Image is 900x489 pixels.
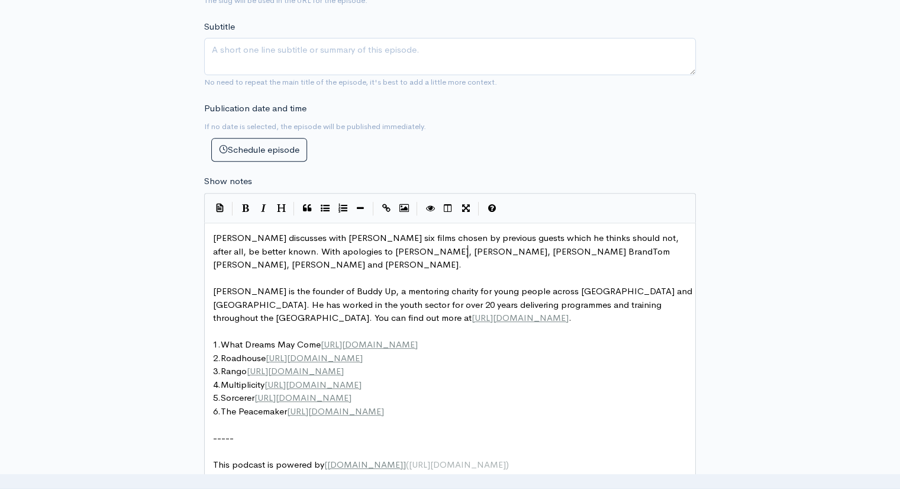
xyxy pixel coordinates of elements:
i: | [293,202,295,215]
button: Insert Horizontal Line [351,200,369,217]
span: [URL][DOMAIN_NAME] [266,352,363,363]
button: Toggle Side by Side [439,200,457,217]
span: Multiplicity [221,379,264,390]
span: Roadhouse [221,352,266,363]
span: [URL][DOMAIN_NAME] [254,392,351,403]
span: 4. [213,379,221,390]
i: | [373,202,374,215]
button: Markdown Guide [483,200,501,217]
span: [ [324,459,327,470]
button: Bold [237,200,254,217]
button: Generic List [316,200,334,217]
span: Rango [221,365,247,377]
span: ] [403,459,406,470]
i: | [478,202,479,215]
span: Sorcerer [221,392,254,403]
span: 3. [213,365,221,377]
button: Schedule episode [211,138,307,162]
i: | [232,202,233,215]
button: Insert Show Notes Template [211,199,228,217]
span: ( [406,459,409,470]
label: Show notes [204,175,252,188]
span: [URL][DOMAIN_NAME] [409,459,506,470]
span: [DOMAIN_NAME] [327,459,403,470]
span: 2. [213,352,221,363]
span: 6. [213,406,221,417]
button: Toggle Fullscreen [457,200,475,217]
button: Quote [298,200,316,217]
span: [URL][DOMAIN_NAME] [247,365,344,377]
button: Insert Image [395,200,413,217]
button: Toggle Preview [421,200,439,217]
i: | [417,202,418,215]
span: [PERSON_NAME] is the founder of Buddy Up, a mentoring charity for young people across [GEOGRAPHIC... [213,285,695,323]
span: ) [506,459,509,470]
span: ----- [213,432,234,443]
span: [URL][DOMAIN_NAME] [287,406,384,417]
span: This podcast is powered by [213,459,509,470]
span: [URL][DOMAIN_NAME] [321,339,418,350]
button: Numbered List [334,200,351,217]
label: Subtitle [204,20,235,34]
span: What Dreams May Come [221,339,321,350]
span: [URL][DOMAIN_NAME] [264,379,362,390]
span: 1. [213,339,221,350]
span: 5. [213,392,221,403]
label: Publication date and time [204,102,307,115]
small: If no date is selected, the episode will be published immediately. [204,121,426,131]
button: Italic [254,200,272,217]
button: Heading [272,200,290,217]
span: [URL][DOMAIN_NAME] [472,312,569,323]
small: No need to repeat the main title of the episode, it's best to add a little more context. [204,77,497,87]
span: The Peacemaker [221,406,287,417]
button: Create Link [378,200,395,217]
span: [PERSON_NAME] discusses with [PERSON_NAME] six films chosen by previous guests which he thinks sh... [213,232,681,270]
